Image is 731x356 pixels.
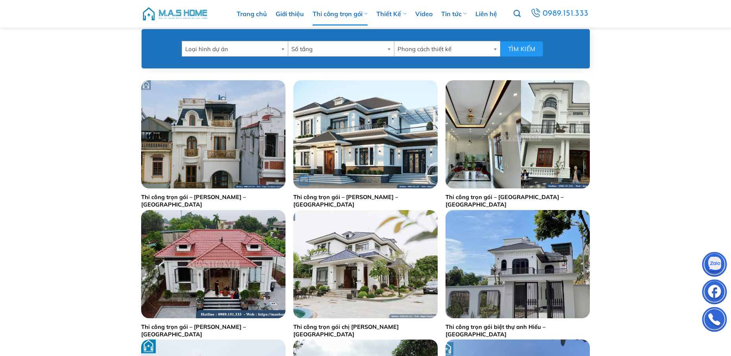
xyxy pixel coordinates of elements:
span: 0989.151.333 [543,7,589,20]
a: Thi công trọn gói – [PERSON_NAME] – [GEOGRAPHIC_DATA] [293,194,438,208]
span: Phong cách thiết kế [398,41,490,57]
img: Thi công trọn gói chị Lý - Hưng Yên | MasHome [293,210,438,318]
a: Trang chủ [237,2,267,26]
img: M.A.S HOME – Tổng Thầu Thiết Kế Và Xây Nhà Trọn Gói [142,2,208,26]
a: Thi công trọn gói biệt thự anh Hiếu – [GEOGRAPHIC_DATA] [446,323,590,338]
a: Tin tức [441,2,467,26]
a: 0989.151.333 [529,7,589,21]
img: Facebook [703,281,726,305]
span: Số tầng [291,41,384,57]
a: Liên hệ [475,2,497,26]
img: Thi công trọn gói anh Tuấn - Gia Lâm | MasHome [141,80,285,188]
img: Thi công trọn gói biệt thự anh Hiếu - Hoà Bình | MasHome [446,210,590,318]
img: Thi công trọn gói - Anh Hiếu - Thanh Hoá | MasHome [293,80,438,188]
a: Giới thiệu [276,2,304,26]
a: Thi công trọn gói chị [PERSON_NAME][GEOGRAPHIC_DATA] [293,323,438,338]
a: Thi công trọn gói – [PERSON_NAME] – [GEOGRAPHIC_DATA] [141,194,285,208]
button: Tìm kiếm [500,41,543,57]
div: Đọc tiếp [299,175,309,187]
a: Thi công trọn gói [313,2,368,26]
a: Thiết Kế [376,2,406,26]
a: Thi công trọn gói – [PERSON_NAME] – [GEOGRAPHIC_DATA] [141,323,285,338]
img: Thi công trọn gói anh Vũ - Hà Nam | MasHome [141,210,285,318]
a: Thi công trọn gói – [GEOGRAPHIC_DATA] – [GEOGRAPHIC_DATA] [446,194,590,208]
a: Tìm kiếm [514,6,521,22]
strong: + [299,176,309,186]
img: Thi công trọn gói - Anh Thăng - Bắc Ninh | MasHome [446,80,590,188]
span: Loại hình dự án [185,41,278,57]
a: Video [415,2,433,26]
img: Zalo [703,254,726,277]
img: Phone [703,309,726,332]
